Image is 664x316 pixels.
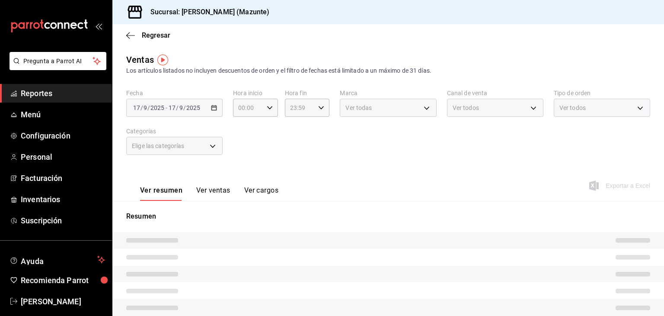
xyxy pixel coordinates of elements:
span: Ver todos [559,103,586,112]
span: Reportes [21,87,105,99]
label: Hora fin [285,90,330,96]
span: Suscripción [21,215,105,226]
button: Regresar [126,31,170,39]
label: Canal de venta [447,90,543,96]
button: open_drawer_menu [95,23,102,29]
span: Inventarios [21,193,105,205]
span: [PERSON_NAME] [21,296,105,307]
p: Resumen [126,211,650,222]
span: / [147,104,150,111]
span: Pregunta a Parrot AI [23,57,93,66]
span: Regresar [142,31,170,39]
span: / [140,104,143,111]
label: Categorías [126,128,223,134]
span: Configuración [21,130,105,142]
img: Tooltip marker [157,55,168,65]
label: Hora inicio [233,90,278,96]
span: Ver todos [453,103,479,112]
span: Ayuda [21,255,94,265]
label: Fecha [126,90,223,96]
button: Ver cargos [244,186,279,201]
input: ---- [150,104,165,111]
div: navigation tabs [140,186,278,201]
span: / [183,104,186,111]
span: Recomienda Parrot [21,274,105,286]
span: Menú [21,109,105,120]
label: Tipo de orden [554,90,650,96]
button: Ver ventas [196,186,230,201]
button: Ver resumen [140,186,182,201]
input: -- [143,104,147,111]
div: Ventas [126,53,154,66]
span: Personal [21,151,105,163]
span: Elige las categorías [132,142,185,150]
input: ---- [186,104,201,111]
span: / [176,104,179,111]
input: -- [133,104,140,111]
input: -- [168,104,176,111]
label: Marca [340,90,436,96]
button: Pregunta a Parrot AI [10,52,106,70]
span: Facturación [21,172,105,184]
input: -- [179,104,183,111]
span: Ver todas [345,103,372,112]
div: Los artículos listados no incluyen descuentos de orden y el filtro de fechas está limitado a un m... [126,66,650,75]
span: - [166,104,167,111]
a: Pregunta a Parrot AI [6,63,106,72]
h3: Sucursal: [PERSON_NAME] (Mazunte) [144,7,269,17]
